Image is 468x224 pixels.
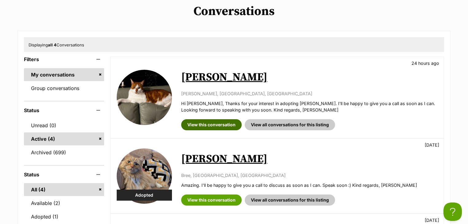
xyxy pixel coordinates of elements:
a: Active (4) [24,132,104,145]
a: Archived (699) [24,146,104,159]
header: Status [24,172,104,177]
p: Amazing. I'll be happy to give you a call to discuss as soon as I can. Speak soon :) Kind regards... [181,182,438,188]
a: Available (2) [24,197,104,210]
img: Henry [117,148,172,204]
img: Ned [117,70,172,125]
a: Unread (0) [24,119,104,132]
a: View this conversation [181,119,242,130]
header: Filters [24,57,104,62]
p: 24 hours ago [411,60,439,66]
a: Adopted (1) [24,210,104,223]
a: [PERSON_NAME] [181,152,267,166]
p: [PERSON_NAME], [GEOGRAPHIC_DATA], [GEOGRAPHIC_DATA] [181,90,438,97]
span: Displaying Conversations [29,42,84,47]
a: [PERSON_NAME] [181,70,267,84]
p: Hi [PERSON_NAME], Thanks for your interest in adopting [PERSON_NAME]. I'll be happy to give you a... [181,100,438,113]
div: Adopted [117,190,172,201]
a: View all conversations for this listing [245,195,335,206]
strong: all 4 [48,42,57,47]
p: [DATE] [425,142,439,148]
iframe: Help Scout Beacon - Open [443,202,462,221]
a: All (4) [24,183,104,196]
header: Status [24,108,104,113]
a: View all conversations for this listing [245,119,335,130]
a: View this conversation [181,195,242,206]
a: My conversations [24,68,104,81]
p: [DATE] [425,217,439,223]
a: Group conversations [24,82,104,95]
p: Bree, [GEOGRAPHIC_DATA], [GEOGRAPHIC_DATA] [181,172,438,179]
